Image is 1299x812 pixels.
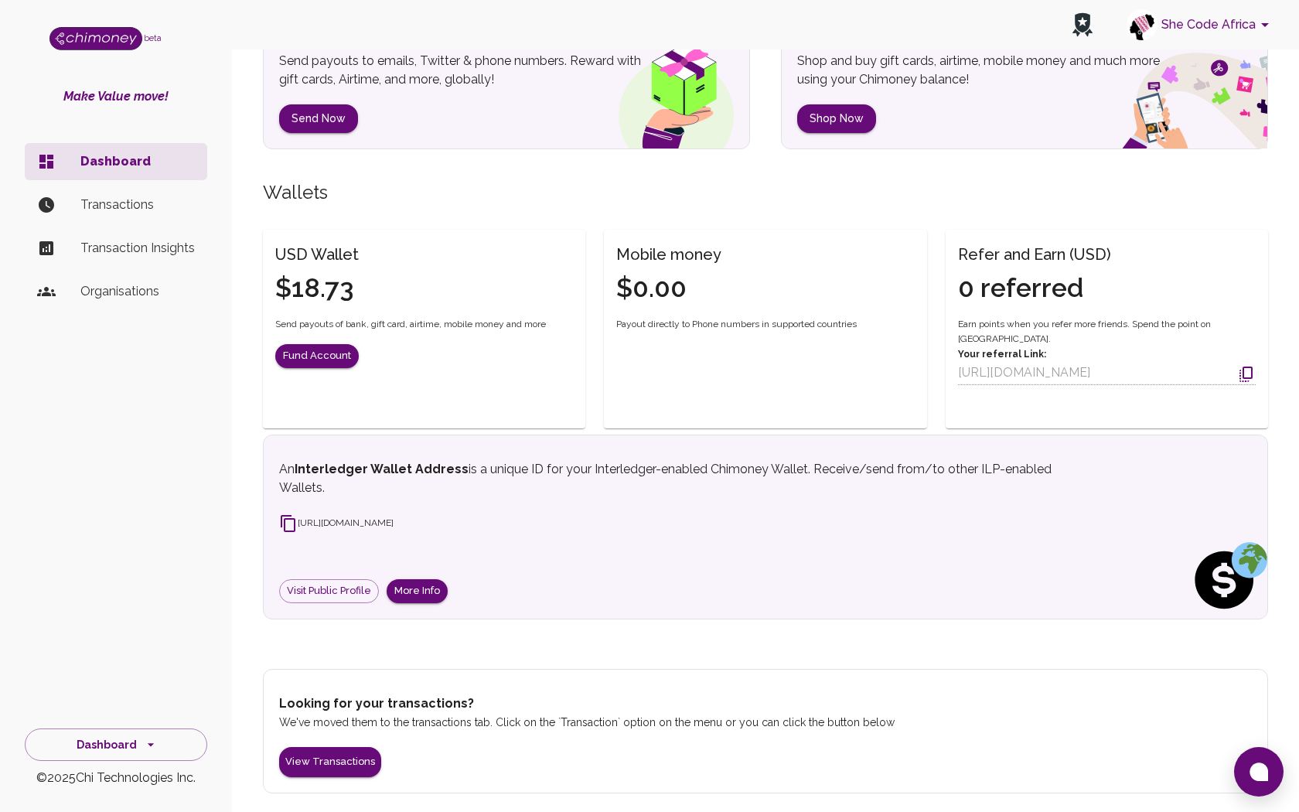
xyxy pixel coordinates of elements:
strong: Looking for your transactions? [279,696,474,711]
button: View Transactions [279,747,381,777]
button: Send Now [279,104,358,133]
button: Open chat window [1234,747,1284,797]
h6: Refer and Earn (USD) [958,242,1111,267]
span: Payout directly to Phone numbers in supported countries [616,317,857,333]
img: Logo [49,27,142,50]
span: Send payouts of bank, gift card, airtime, mobile money and more [275,317,546,333]
img: social spend [1190,541,1267,619]
strong: Your referral Link: [958,349,1046,360]
div: Earn points when you refer more friends. Spend the point on [GEOGRAPHIC_DATA]. [958,317,1256,386]
strong: Interledger Wallet Address [295,462,469,476]
img: avatar [1127,9,1158,40]
h5: Wallets [263,180,1268,205]
span: We've moved them to the transactions tab. Click on the `Transaction` option on the menu or you ca... [279,716,895,728]
span: beta [144,33,162,43]
p: Organisations [80,282,195,301]
p: Transaction Insights [80,239,195,258]
button: account of current user [1120,5,1280,45]
p: Send payouts to emails, Twitter & phone numbers. Reward with gift cards, Airtime, and more, globa... [279,52,658,89]
p: Transactions [80,196,195,214]
h4: $18.73 [275,272,359,305]
a: Visit Public Profile [279,579,379,603]
img: social spend [1082,36,1267,148]
button: More Info [387,579,448,603]
span: [URL][DOMAIN_NAME] [279,517,394,528]
button: Fund Account [275,344,359,368]
h4: $0.00 [616,272,721,305]
button: Shop Now [797,104,876,133]
h6: USD Wallet [275,242,359,267]
h4: 0 referred [958,272,1111,305]
p: Dashboard [80,152,195,171]
p: Shop and buy gift cards, airtime, mobile money and much more using your Chimoney balance! [797,52,1176,89]
img: gift box [591,32,749,148]
h6: Mobile money [616,242,721,267]
button: Dashboard [25,728,207,762]
p: An is a unique ID for your Interledger-enabled Chimoney Wallet. Receive/send from/to other ILP-en... [279,460,1089,497]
